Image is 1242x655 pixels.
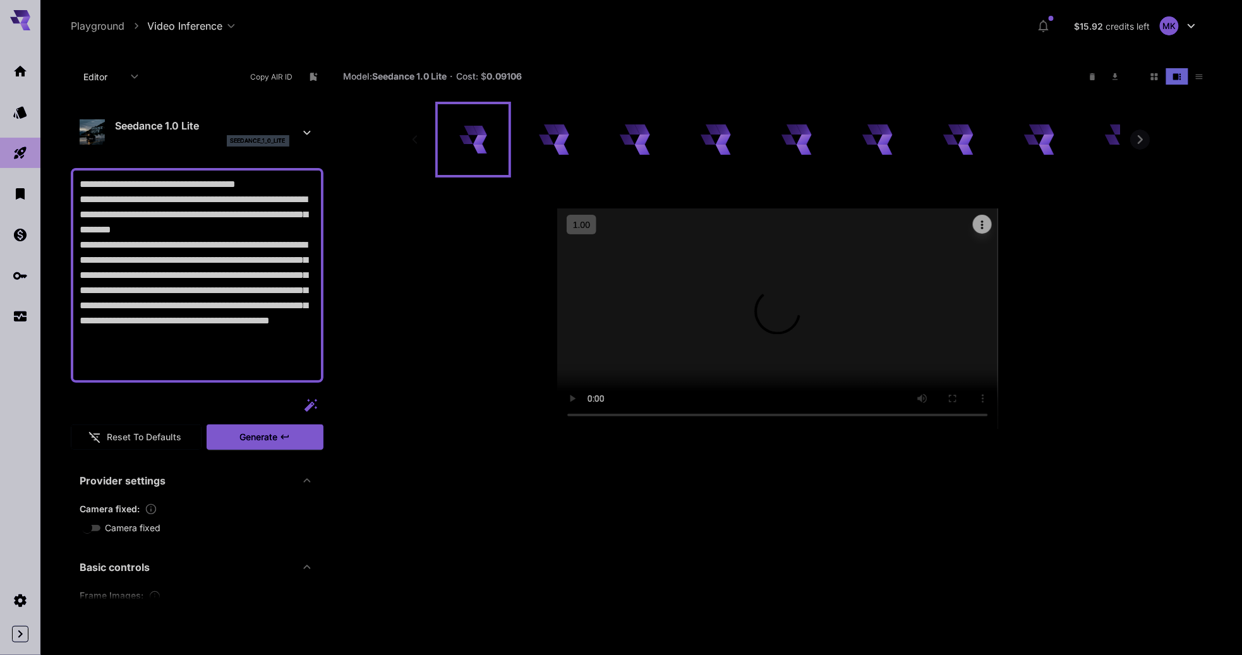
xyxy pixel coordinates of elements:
[13,309,28,325] div: Usage
[13,63,28,79] div: Home
[973,215,992,234] div: Actions
[1106,21,1150,32] span: credits left
[344,71,447,81] span: Model:
[105,521,160,534] span: Camera fixed
[13,227,28,243] div: Wallet
[231,136,286,145] p: seedance_1_0_lite
[83,70,123,83] span: Editor
[115,118,289,133] p: Seedance 1.0 Lite
[71,18,148,33] nav: breadcrumb
[80,473,166,488] p: Provider settings
[13,104,28,120] div: Models
[450,69,453,84] p: ·
[1074,21,1106,32] span: $15.92
[13,268,28,284] div: API Keys
[12,626,28,642] button: Expand sidebar
[239,430,277,445] span: Generate
[71,424,202,450] button: Reset to defaults
[71,18,125,33] a: Playground
[80,466,315,496] div: Provider settings
[1188,68,1210,85] button: Show media in list view
[1143,68,1166,85] button: Show media in grid view
[1074,20,1150,33] div: $15.92285
[486,71,522,81] b: 0.09106
[1166,68,1188,85] button: Show media in video view
[80,503,140,514] span: Camera fixed :
[148,18,223,33] span: Video Inference
[1160,16,1179,35] div: MK
[456,71,522,81] span: Cost: $
[207,424,323,450] button: Generate
[80,113,315,152] div: Seedance 1.0 Liteseedance_1_0_lite
[13,186,28,201] div: Library
[1082,68,1104,85] button: Clear All
[1142,67,1212,86] div: Show media in grid viewShow media in video viewShow media in list view
[1080,67,1128,86] div: Clear AllDownload All
[373,71,447,81] b: Seedance 1.0 Lite
[80,560,150,575] p: Basic controls
[13,592,28,608] div: Settings
[1104,68,1126,85] button: Download All
[13,145,28,161] div: Playground
[243,68,300,86] button: Copy AIR ID
[80,552,315,582] div: Basic controls
[308,69,319,84] button: Add to library
[1061,11,1212,40] button: $15.92285MK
